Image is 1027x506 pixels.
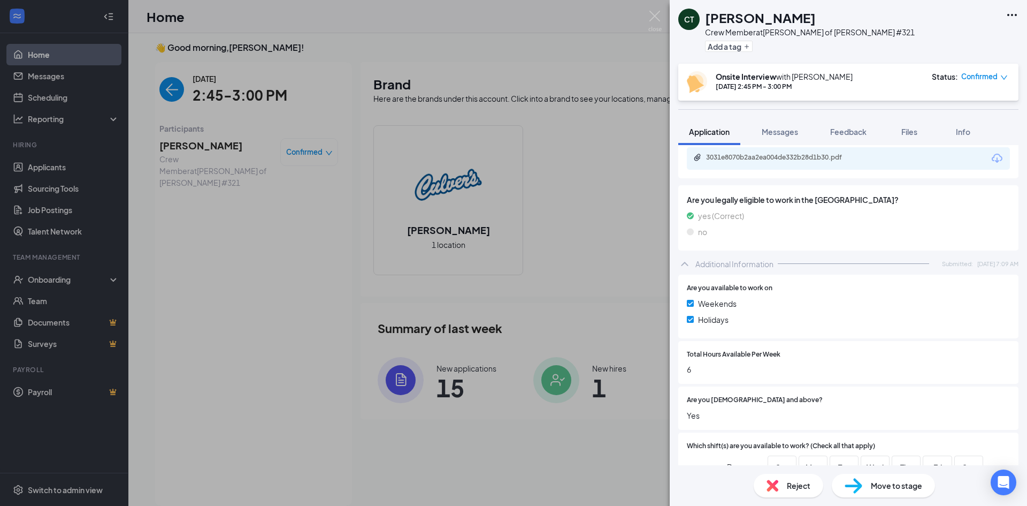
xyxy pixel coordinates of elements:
span: Move to stage [871,480,922,492]
span: Feedback [830,127,867,137]
span: no [698,226,707,238]
span: Are you available to work on [687,283,772,293]
svg: Paperclip [693,153,702,162]
span: Mon [803,462,823,473]
span: Tue [834,462,854,473]
span: Files [901,127,917,137]
span: Messages [762,127,798,137]
b: Onsite Interview [716,72,776,81]
div: Open Intercom Messenger [991,470,1016,495]
span: Fri [928,462,947,473]
svg: Ellipses [1006,9,1018,21]
span: Weekends [698,298,737,309]
span: Yes [687,410,1010,421]
svg: ChevronUp [678,258,691,270]
span: Are you [DEMOGRAPHIC_DATA] and above? [687,395,823,405]
span: Thu [896,462,916,473]
span: Wed [865,462,885,473]
span: down [1000,74,1008,81]
span: Info [956,127,970,137]
div: Additional Information [695,259,773,269]
div: Crew Member at [PERSON_NAME] of [PERSON_NAME] #321 [705,27,915,37]
span: Total Hours Available Per Week [687,350,780,360]
span: Reject [787,480,810,492]
span: Day [727,461,741,473]
span: Holidays [698,314,729,326]
svg: Download [991,152,1003,165]
span: Sun [772,462,792,473]
button: PlusAdd a tag [705,41,753,52]
span: Submitted: [942,259,973,268]
span: Are you legally eligible to work in the [GEOGRAPHIC_DATA]? [687,194,1010,206]
div: with [PERSON_NAME] [716,71,853,82]
div: 3031e8070b2aa2ea004de332b28d1b30.pdf [706,153,856,162]
span: Confirmed [961,71,998,82]
span: Sat [959,462,978,473]
svg: Plus [744,43,750,50]
span: Which shift(s) are you available to work? (Check all that apply) [687,441,875,451]
div: CT [684,14,694,25]
a: Paperclip3031e8070b2aa2ea004de332b28d1b30.pdf [693,153,867,163]
div: Status : [932,71,958,82]
span: Application [689,127,730,137]
span: 6 [687,364,1010,375]
h1: [PERSON_NAME] [705,9,816,27]
div: [DATE] 2:45 PM - 3:00 PM [716,82,853,91]
span: [DATE] 7:09 AM [977,259,1018,268]
span: yes (Correct) [698,210,744,222]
